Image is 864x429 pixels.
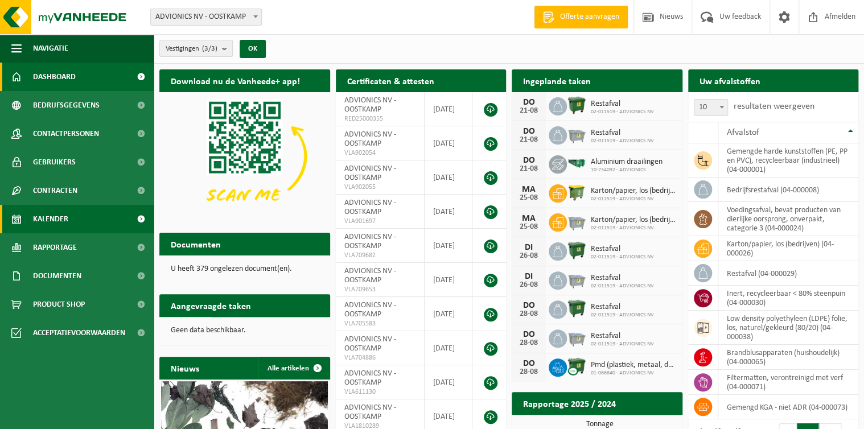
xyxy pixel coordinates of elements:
[517,194,540,202] div: 25-08
[33,176,77,205] span: Contracten
[567,328,586,347] img: WB-2500-GAL-GY-01
[517,281,540,289] div: 26-08
[336,69,446,92] h2: Certificaten & attesten
[591,158,663,167] span: Aluminium draailingen
[727,128,759,137] span: Afvalstof
[425,229,472,263] td: [DATE]
[567,125,586,144] img: WB-2500-GAL-GY-01
[517,272,540,281] div: DI
[166,40,217,57] span: Vestigingen
[718,236,859,261] td: karton/papier, los (bedrijven) (04-000026)
[517,368,540,376] div: 28-08
[171,265,319,273] p: U heeft 379 ongelezen document(en).
[344,319,416,328] span: VLA705583
[425,160,472,195] td: [DATE]
[591,283,654,290] span: 02-011519 - ADVIONICS NV
[591,196,677,203] span: 02-011519 - ADVIONICS NV
[344,130,396,148] span: ADVIONICS NV - OOSTKAMP
[517,214,540,223] div: MA
[344,233,396,250] span: ADVIONICS NV - OOSTKAMP
[517,156,540,165] div: DO
[344,114,416,123] span: RED25000355
[567,357,586,376] img: WB-1100-CU
[718,143,859,178] td: gemengde harde kunststoffen (PE, PP en PVC), recycleerbaar (industrieel) (04-000001)
[591,138,654,145] span: 02-011519 - ADVIONICS NV
[159,69,311,92] h2: Download nu de Vanheede+ app!
[688,69,772,92] h2: Uw afvalstoffen
[567,241,586,260] img: WB-1100-HPE-GN-01
[591,370,677,377] span: 01-066840 - ADVIONICS NV
[425,263,472,297] td: [DATE]
[517,252,540,260] div: 26-08
[159,294,262,316] h2: Aangevraagde taken
[151,9,261,25] span: ADVIONICS NV - OOSTKAMP
[425,297,472,331] td: [DATE]
[718,311,859,345] td: low density polyethyleen (LDPE) folie, los, naturel/gekleurd (80/20) (04-000038)
[33,63,76,91] span: Dashboard
[344,217,416,226] span: VLA901697
[425,365,472,399] td: [DATE]
[517,339,540,347] div: 28-08
[591,312,654,319] span: 02-011519 - ADVIONICS NV
[240,40,266,58] button: OK
[33,205,68,233] span: Kalender
[512,392,627,414] h2: Rapportage 2025 / 2024
[33,148,76,176] span: Gebruikers
[344,335,396,353] span: ADVIONICS NV - OOSTKAMP
[591,341,654,348] span: 02-011519 - ADVIONICS NV
[591,225,677,232] span: 02-011519 - ADVIONICS NV
[33,34,68,63] span: Navigatie
[344,96,396,114] span: ADVIONICS NV - OOSTKAMP
[344,267,396,284] span: ADVIONICS NV - OOSTKAMP
[517,301,540,310] div: DO
[517,165,540,173] div: 21-08
[517,185,540,194] div: MA
[591,109,654,115] span: 02-011519 - ADVIONICS NV
[517,223,540,231] div: 25-08
[694,100,727,115] span: 10
[517,243,540,252] div: DI
[33,290,85,319] span: Product Shop
[718,261,859,286] td: restafval (04-000029)
[557,11,622,23] span: Offerte aanvragen
[33,91,100,119] span: Bedrijfsgegevens
[344,148,416,158] span: VLA902054
[159,233,232,255] h2: Documenten
[202,45,217,52] count: (3/3)
[517,98,540,107] div: DO
[718,178,859,202] td: bedrijfsrestafval (04-000008)
[150,9,262,26] span: ADVIONICS NV - OOSTKAMP
[567,212,586,231] img: WB-2500-GAL-GY-01
[591,303,654,312] span: Restafval
[344,353,416,362] span: VLA704886
[344,403,396,421] span: ADVIONICS NV - OOSTKAMP
[591,216,677,225] span: Karton/papier, los (bedrijven)
[517,127,540,136] div: DO
[591,245,654,254] span: Restafval
[718,345,859,370] td: brandblusapparaten (huishoudelijk) (04-000065)
[517,107,540,115] div: 21-08
[517,359,540,368] div: DO
[718,286,859,311] td: inert, recycleerbaar < 80% steenpuin (04-000030)
[517,136,540,144] div: 21-08
[591,129,654,138] span: Restafval
[567,270,586,289] img: WB-2500-GAL-GY-01
[591,274,654,283] span: Restafval
[159,40,233,57] button: Vestigingen(3/3)
[591,100,654,109] span: Restafval
[258,357,329,379] a: Alle artikelen
[425,195,472,229] td: [DATE]
[344,164,396,182] span: ADVIONICS NV - OOSTKAMP
[567,183,586,202] img: WB-1100-HPE-GN-50
[591,187,677,196] span: Karton/papier, los (bedrijven)
[512,69,602,92] h2: Ingeplande taken
[33,319,125,347] span: Acceptatievoorwaarden
[425,92,472,126] td: [DATE]
[567,158,586,168] img: HK-RS-14-GN-00
[344,183,416,192] span: VLA902055
[517,310,540,318] div: 28-08
[718,202,859,236] td: voedingsafval, bevat producten van dierlijke oorsprong, onverpakt, categorie 3 (04-000024)
[159,92,330,220] img: Download de VHEPlus App
[425,331,472,365] td: [DATE]
[718,395,859,419] td: gemengd KGA - niet ADR (04-000073)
